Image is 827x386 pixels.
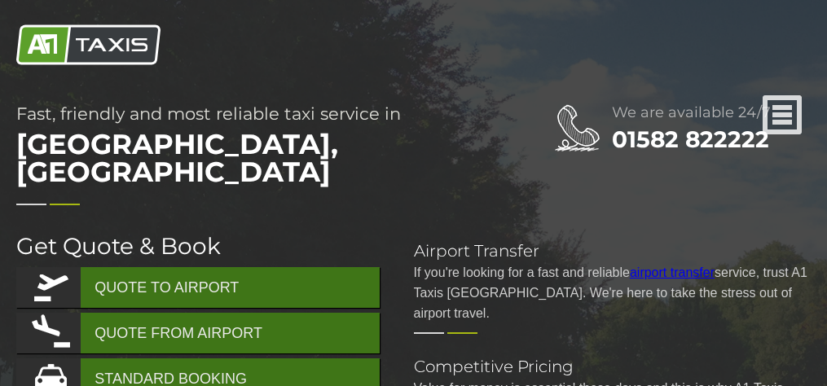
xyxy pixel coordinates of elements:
img: A1 Taxis [16,24,161,65]
p: If you're looking for a fast and reliable service, trust A1 Taxis [GEOGRAPHIC_DATA]. We're here t... [414,262,811,323]
a: Nav [763,95,803,137]
a: 01582 822222 [612,125,769,153]
h2: Get Quote & Book [16,235,381,257]
h2: Airport Transfer [414,243,811,259]
h2: We are available 24/7 [612,105,811,120]
a: airport transfer [630,265,715,279]
a: QUOTE FROM AIRPORT [16,313,379,353]
h2: Competitive Pricing [414,358,811,375]
h1: Fast, friendly and most reliable taxi service in [16,105,493,194]
a: QUOTE TO AIRPORT [16,267,379,308]
span: [GEOGRAPHIC_DATA], [GEOGRAPHIC_DATA] [16,122,493,194]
